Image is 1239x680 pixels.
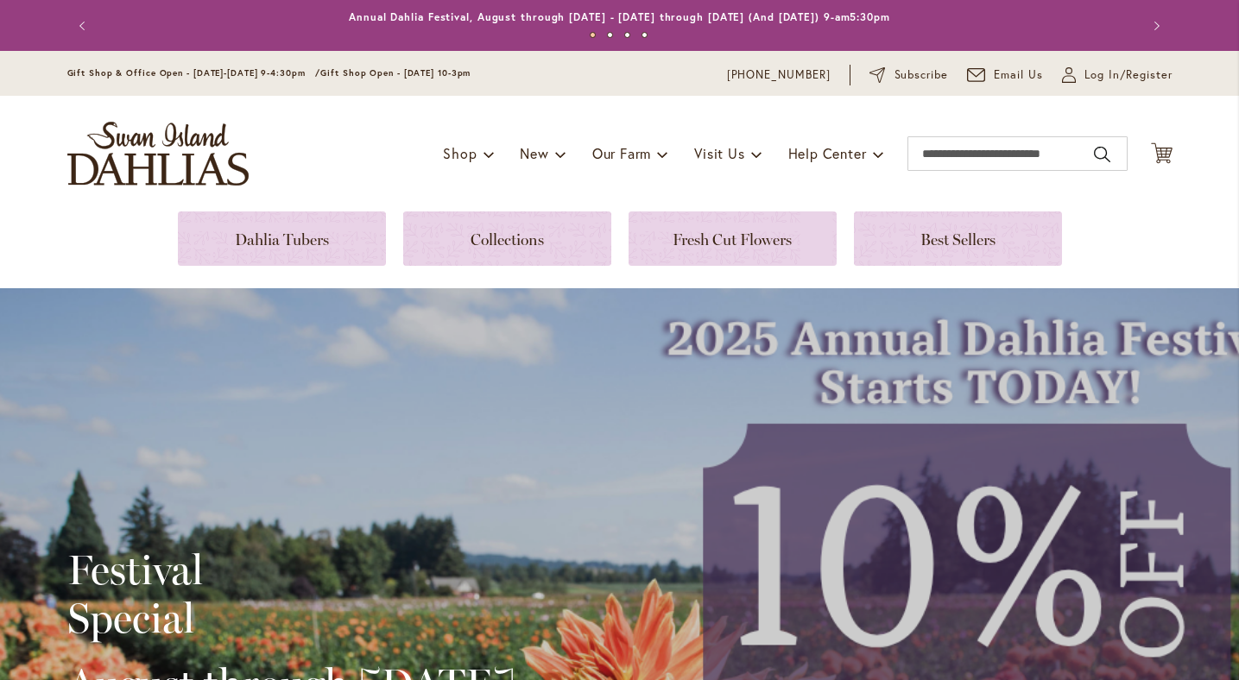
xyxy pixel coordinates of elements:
span: Email Us [994,66,1043,84]
span: Our Farm [592,144,651,162]
button: 3 of 4 [624,32,630,38]
span: Shop [443,144,477,162]
span: Help Center [788,144,867,162]
span: Gift Shop Open - [DATE] 10-3pm [320,67,471,79]
a: Email Us [967,66,1043,84]
button: 1 of 4 [590,32,596,38]
a: [PHONE_NUMBER] [727,66,831,84]
a: store logo [67,122,249,186]
a: Annual Dahlia Festival, August through [DATE] - [DATE] through [DATE] (And [DATE]) 9-am5:30pm [349,10,890,23]
span: Subscribe [894,66,949,84]
a: Log In/Register [1062,66,1173,84]
button: 4 of 4 [642,32,648,38]
span: Visit Us [694,144,744,162]
button: Next [1138,9,1173,43]
button: Previous [67,9,102,43]
button: 2 of 4 [607,32,613,38]
span: Gift Shop & Office Open - [DATE]-[DATE] 9-4:30pm / [67,67,321,79]
a: Subscribe [869,66,948,84]
h2: Festival Special [67,545,515,642]
span: New [520,144,548,162]
span: Log In/Register [1084,66,1173,84]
